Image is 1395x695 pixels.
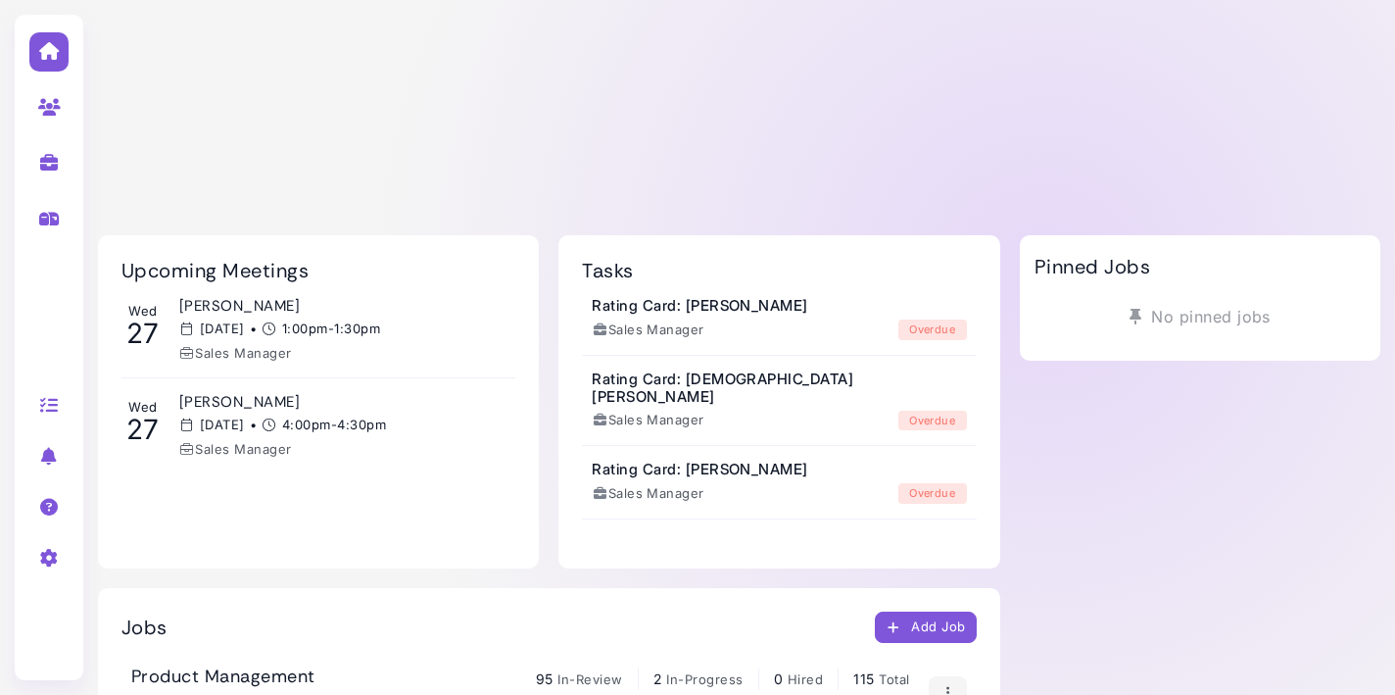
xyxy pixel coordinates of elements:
h3: [PERSON_NAME] [179,297,505,315]
time: [DATE] [200,321,245,336]
h3: Rating Card: [PERSON_NAME] [592,297,807,315]
div: overdue [898,320,967,340]
div: overdue [898,483,967,504]
h2: Jobs [121,616,168,639]
h2: Upcoming Meetings [121,259,309,282]
h2: Tasks [582,259,633,282]
h3: Rating Card: [PERSON_NAME] [592,461,807,478]
div: Sales Manager [592,484,704,504]
span: Total [879,671,909,687]
span: Hired [788,671,823,687]
time: 27 [126,317,160,350]
div: Sales Manager [592,321,704,340]
span: 2 [653,670,662,687]
time: Wed [128,399,157,415]
time: 4:00pm [282,417,331,432]
div: Add Job [886,618,966,638]
button: Add Job [875,612,977,643]
div: Sales Manager [592,411,704,430]
div: Sales Manager [179,440,505,460]
div: Sales Manager [179,344,505,364]
div: overdue [898,411,967,431]
time: 1:00pm [282,321,328,336]
div: No pinned jobs [1034,298,1366,335]
span: - [262,320,380,339]
h2: Pinned Jobs [1034,255,1150,278]
time: 4:30pm [337,417,386,432]
time: 27 [126,413,160,446]
span: In-Review [557,671,622,687]
span: 95 [536,670,553,687]
span: 0 [774,670,783,687]
span: In-Progress [666,671,743,687]
h3: Rating Card: [DEMOGRAPHIC_DATA][PERSON_NAME] [592,371,966,406]
time: 1:30pm [334,321,380,336]
h3: [PERSON_NAME] [179,393,505,411]
time: Wed [128,303,157,319]
h3: Product Management [131,667,315,688]
span: - [262,416,386,435]
span: • [250,320,257,339]
span: • [250,416,257,435]
time: [DATE] [200,417,245,432]
span: 115 [853,670,874,687]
